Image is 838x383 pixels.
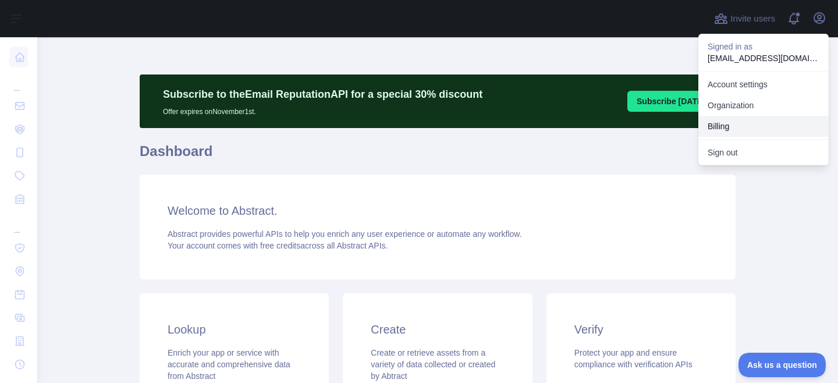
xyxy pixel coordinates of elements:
[140,142,736,170] h1: Dashboard
[371,321,504,338] h3: Create
[698,95,829,116] a: Organization
[260,241,300,250] span: free credits
[168,203,708,219] h3: Welcome to Abstract.
[698,74,829,95] a: Account settings
[168,321,301,338] h3: Lookup
[168,229,522,239] span: Abstract provides powerful APIs to help you enrich any user experience or automate any workflow.
[698,116,829,137] button: Billing
[574,321,708,338] h3: Verify
[9,212,28,235] div: ...
[712,9,777,28] button: Invite users
[9,70,28,93] div: ...
[627,91,715,112] button: Subscribe [DATE]
[708,41,819,52] p: Signed in as
[738,353,826,377] iframe: Toggle Customer Support
[730,12,775,26] span: Invite users
[708,52,819,64] p: [EMAIL_ADDRESS][DOMAIN_NAME]
[168,348,290,381] span: Enrich your app or service with accurate and comprehensive data from Abstract
[698,142,829,163] button: Sign out
[163,86,482,102] p: Subscribe to the Email Reputation API for a special 30 % discount
[168,241,388,250] span: Your account comes with across all Abstract APIs.
[371,348,495,381] span: Create or retrieve assets from a variety of data collected or created by Abtract
[574,348,693,369] span: Protect your app and ensure compliance with verification APIs
[163,102,482,116] p: Offer expires on November 1st.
